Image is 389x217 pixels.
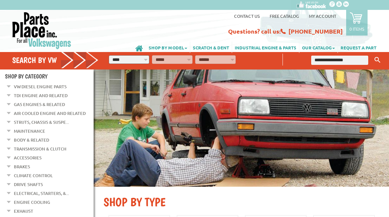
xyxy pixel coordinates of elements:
a: Gas Engines & Related [14,100,65,109]
a: 0 items [346,10,368,36]
a: Struts, Chassis & Suspe... [14,118,69,126]
a: Drive Shafts [14,180,43,189]
a: Electrical, Starters, &... [14,189,69,198]
a: INDUSTRIAL ENGINE & PARTS [232,41,299,53]
a: Exhaust [14,207,33,215]
a: REQUEST A PART [338,41,379,53]
button: Keyword Search [373,55,382,66]
a: Accessories [14,153,42,162]
a: Climate Control [14,171,53,180]
img: Parts Place Inc! [12,12,72,49]
h2: SHOP BY TYPE [104,195,379,209]
h4: Search by VW [12,55,99,65]
a: Free Catalog [270,13,299,19]
a: Transmission & Clutch [14,145,66,153]
a: My Account [309,13,336,19]
a: Contact us [234,13,260,19]
a: Maintenance [14,127,45,135]
a: TDI Engine and Related [14,91,68,100]
a: SHOP BY MODEL [146,41,190,53]
a: VW Diesel Engine Parts [14,82,67,91]
h4: Shop By Category [5,73,94,80]
a: OUR CATALOG [299,41,338,53]
img: First slide [900x500] [94,69,389,187]
a: Air Cooled Engine and Related [14,109,86,118]
a: Brakes [14,162,30,171]
a: Body & Related [14,136,49,144]
a: SCRATCH & DENT [190,41,232,53]
p: 0 items [349,26,364,32]
a: Engine Cooling [14,198,50,206]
